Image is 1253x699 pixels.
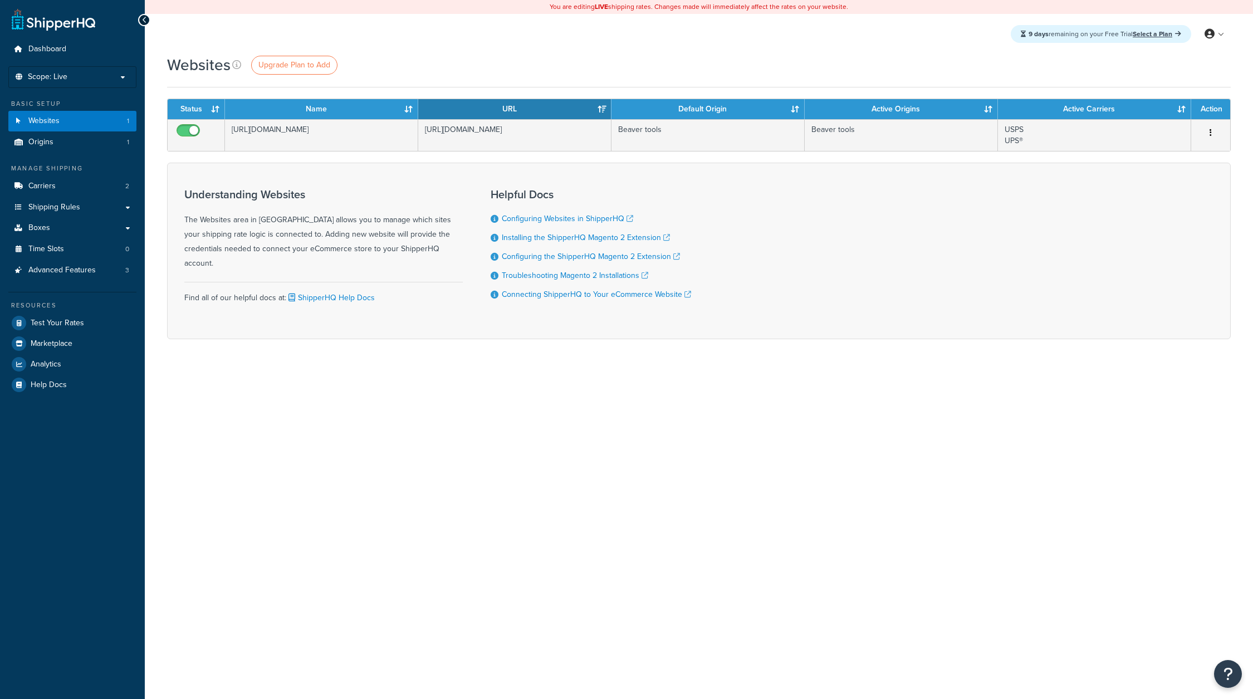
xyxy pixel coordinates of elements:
[251,56,337,75] a: Upgrade Plan to Add
[125,182,129,191] span: 2
[127,138,129,147] span: 1
[8,39,136,60] a: Dashboard
[28,182,56,191] span: Carriers
[998,99,1191,119] th: Active Carriers: activate to sort column ascending
[28,223,50,233] span: Boxes
[1029,29,1049,39] strong: 9 days
[28,203,80,212] span: Shipping Rules
[805,119,998,151] td: Beaver tools
[611,119,805,151] td: Beaver tools
[28,266,96,275] span: Advanced Features
[225,119,418,151] td: [URL][DOMAIN_NAME]
[167,54,231,76] h1: Websites
[1133,29,1181,39] a: Select a Plan
[502,270,648,281] a: Troubleshooting Magento 2 Installations
[611,99,805,119] th: Default Origin: activate to sort column ascending
[491,188,691,201] h3: Helpful Docs
[8,260,136,281] li: Advanced Features
[502,289,691,300] a: Connecting ShipperHQ to Your eCommerce Website
[8,260,136,281] a: Advanced Features 3
[127,116,129,126] span: 1
[28,72,67,82] span: Scope: Live
[8,375,136,395] a: Help Docs
[225,99,418,119] th: Name: activate to sort column ascending
[595,2,608,12] b: LIVE
[998,119,1191,151] td: USPS UPS®
[8,132,136,153] a: Origins 1
[418,99,611,119] th: URL: activate to sort column ascending
[184,188,463,271] div: The Websites area in [GEOGRAPHIC_DATA] allows you to manage which sites your shipping rate logic ...
[8,99,136,109] div: Basic Setup
[8,132,136,153] li: Origins
[31,380,67,390] span: Help Docs
[168,99,225,119] th: Status: activate to sort column ascending
[8,354,136,374] a: Analytics
[8,239,136,260] a: Time Slots 0
[8,218,136,238] a: Boxes
[8,313,136,333] a: Test Your Rates
[8,164,136,173] div: Manage Shipping
[8,301,136,310] div: Resources
[258,59,330,71] span: Upgrade Plan to Add
[502,251,680,262] a: Configuring the ShipperHQ Magento 2 Extension
[125,245,129,254] span: 0
[1191,99,1230,119] th: Action
[1214,660,1242,688] button: Open Resource Center
[28,245,64,254] span: Time Slots
[8,239,136,260] li: Time Slots
[8,197,136,218] a: Shipping Rules
[418,119,611,151] td: [URL][DOMAIN_NAME]
[286,292,375,304] a: ShipperHQ Help Docs
[1011,25,1191,43] div: remaining on your Free Trial
[502,213,633,224] a: Configuring Websites in ShipperHQ
[8,334,136,354] a: Marketplace
[31,339,72,349] span: Marketplace
[184,188,463,201] h3: Understanding Websites
[28,45,66,54] span: Dashboard
[8,176,136,197] li: Carriers
[184,282,463,305] div: Find all of our helpful docs at:
[31,360,61,369] span: Analytics
[12,8,95,31] a: ShipperHQ Home
[31,319,84,328] span: Test Your Rates
[28,138,53,147] span: Origins
[502,232,670,243] a: Installing the ShipperHQ Magento 2 Extension
[125,266,129,275] span: 3
[8,176,136,197] a: Carriers 2
[28,116,60,126] span: Websites
[805,99,998,119] th: Active Origins: activate to sort column ascending
[8,111,136,131] li: Websites
[8,111,136,131] a: Websites 1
